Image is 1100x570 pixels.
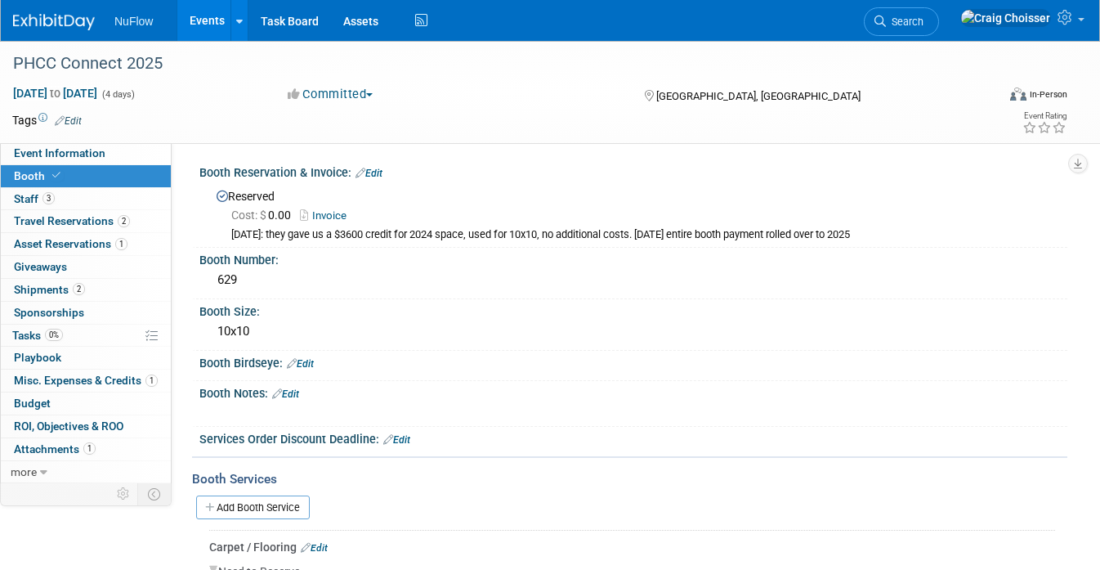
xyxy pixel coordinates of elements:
span: ROI, Objectives & ROO [14,420,123,433]
div: Booth Birdseye: [199,351,1067,372]
span: Shipments [14,283,85,296]
a: Edit [272,388,299,400]
button: Committed [282,86,379,103]
a: Misc. Expenses & Credits1 [1,370,171,392]
div: 10x10 [212,319,1055,344]
a: ROI, Objectives & ROO [1,415,171,438]
div: PHCC Connect 2025 [7,49,977,79]
span: [DATE] [DATE] [12,86,98,101]
td: Tags [12,112,82,128]
a: Giveaways [1,256,171,278]
div: Booth Services [192,470,1067,488]
span: Giveaways [14,260,67,273]
div: In-Person [1029,88,1067,101]
img: Craig Choisser [960,9,1051,27]
a: Playbook [1,347,171,369]
a: Attachments1 [1,438,171,460]
div: Booth Reservation & Invoice: [199,160,1067,182]
a: Search [864,7,939,36]
span: Search [886,16,923,28]
span: 1 [83,442,96,455]
span: to [47,87,63,100]
div: Services Order Discount Deadline: [199,427,1067,448]
span: Misc. Expenses & Credits [14,374,158,387]
div: [DATE]: they gave us a $3600 credit for 2024 space, used for 10x10, no additional costs. [DATE] e... [231,228,1055,242]
td: Personalize Event Tab Strip [110,483,138,505]
a: Event Information [1,142,171,164]
span: Tasks [12,329,63,342]
span: Cost: $ [231,209,268,222]
span: Booth [14,169,64,182]
div: 629 [212,267,1055,293]
span: Budget [14,397,51,410]
span: (4 days) [101,89,135,100]
div: Event Rating [1022,112,1066,120]
span: 0% [45,329,63,341]
a: Budget [1,393,171,415]
a: Shipments2 [1,279,171,301]
span: Asset Reservations [14,237,127,250]
a: Edit [55,115,82,127]
img: Format-Inperson.png [1010,88,1026,101]
span: 2 [73,283,85,295]
a: Asset Reservations1 [1,233,171,255]
span: Sponsorships [14,306,84,319]
td: Toggle Event Tabs [138,483,172,505]
span: 2 [118,215,130,227]
a: Sponsorships [1,302,171,324]
span: Attachments [14,442,96,456]
a: Invoice [300,209,355,222]
a: Edit [383,434,410,446]
div: Booth Notes: [199,381,1067,402]
a: Booth [1,165,171,187]
a: Staff3 [1,188,171,210]
div: Booth Size: [199,299,1067,320]
span: Playbook [14,351,61,364]
div: Event Format [912,85,1067,110]
span: Event Information [14,146,105,159]
span: 3 [42,192,55,204]
i: Booth reservation complete [52,171,60,180]
span: Travel Reservations [14,214,130,227]
a: Travel Reservations2 [1,210,171,232]
a: Edit [301,542,328,554]
div: Carpet / Flooring [209,539,1055,555]
span: 0.00 [231,209,297,222]
a: Add Booth Service [196,496,310,519]
span: Staff [14,192,55,205]
img: ExhibitDay [13,14,95,30]
span: 1 [115,238,127,250]
a: Tasks0% [1,325,171,347]
span: [GEOGRAPHIC_DATA], [GEOGRAPHIC_DATA] [656,90,861,102]
span: 1 [145,375,158,387]
a: Edit [355,168,382,179]
div: Booth Number: [199,248,1067,268]
div: Reserved [212,184,1055,242]
a: more [1,461,171,483]
span: more [11,465,37,478]
span: NuFlow [114,15,153,28]
a: Edit [287,358,314,370]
